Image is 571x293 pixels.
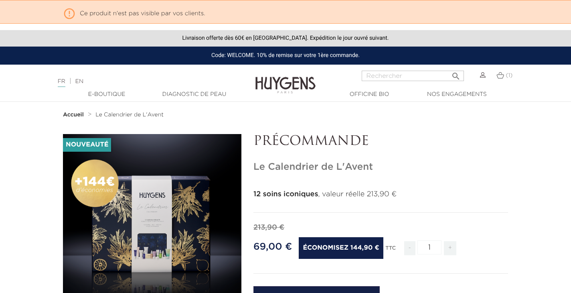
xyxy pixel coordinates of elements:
a: EN [75,79,83,84]
div: TTC [385,240,396,261]
a: Le Calendrier de L'Avent [95,112,164,118]
span: (1) [506,73,513,78]
span: 69,00 € [253,242,292,252]
a: FR [58,79,65,87]
div: | [54,77,232,86]
input: Rechercher [362,71,464,81]
i:  [451,69,461,79]
p: , valeur réelle 213,90 € [253,189,508,200]
a: E-Boutique [67,90,147,99]
strong: Accueil [63,112,84,118]
a: Accueil [63,112,85,118]
a: Nos engagements [417,90,497,99]
p: PRÉCOMMANDE [253,134,508,149]
span: Le Calendrier de L'Avent [95,112,164,118]
span: + [444,241,457,255]
strong: 12 soins iconiques [253,191,318,198]
span: - [404,241,415,255]
img: Huygens [255,64,316,95]
button:  [449,68,463,79]
input: Quantité [417,240,441,254]
p: Ce produit n'est pas visible par vos clients. [63,5,508,18]
li: Nouveauté [63,138,111,152]
a: Diagnostic de peau [154,90,234,99]
a: Officine Bio [329,90,409,99]
span: Économisez 144,90 € [299,237,383,259]
i:  [63,5,76,18]
h1: Le Calendrier de L'Avent [253,161,508,173]
a: (1) [496,72,513,79]
span: 213,90 € [253,224,284,231]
